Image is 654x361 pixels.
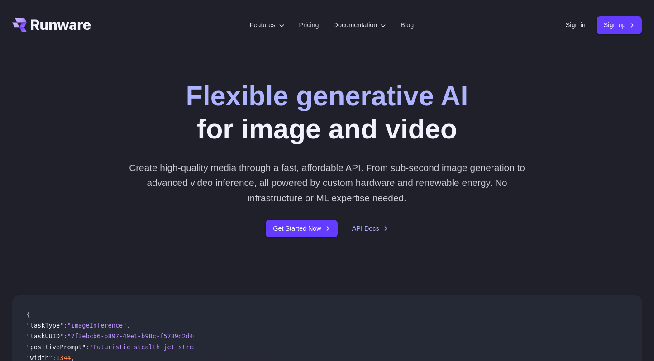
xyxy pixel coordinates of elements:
[63,322,67,329] span: :
[597,16,642,34] a: Sign up
[27,322,64,329] span: "taskType"
[90,343,427,351] span: "Futuristic stealth jet streaking through a neon-lit cityscape with glowing purple exhaust"
[186,81,468,111] strong: Flexible generative AI
[266,220,337,237] a: Get Started Now
[299,20,319,30] a: Pricing
[566,20,586,30] a: Sign in
[12,18,91,32] a: Go to /
[27,311,30,318] span: {
[27,332,64,340] span: "taskUUID"
[27,343,86,351] span: "positivePrompt"
[63,332,67,340] span: :
[67,322,127,329] span: "imageInference"
[334,20,387,30] label: Documentation
[67,332,208,340] span: "7f3ebcb6-b897-49e1-b98c-f5789d2d40d7"
[126,322,130,329] span: ,
[250,20,285,30] label: Features
[352,223,388,234] a: API Docs
[125,160,529,205] p: Create high-quality media through a fast, affordable API. From sub-second image generation to adv...
[401,20,414,30] a: Blog
[186,80,468,146] h1: for image and video
[86,343,89,351] span: :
